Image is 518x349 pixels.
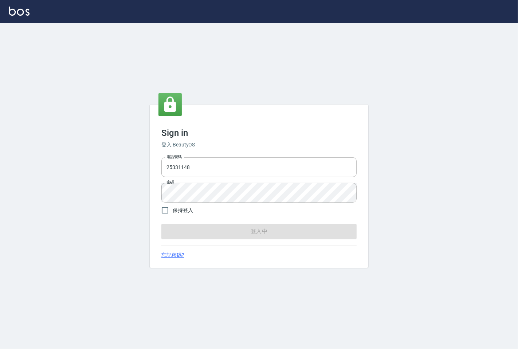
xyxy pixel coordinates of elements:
[161,251,184,259] a: 忘記密碼?
[9,7,30,16] img: Logo
[166,180,174,185] label: 密碼
[161,141,357,149] h6: 登入 BeautyOS
[166,154,182,160] label: 電話號碼
[173,207,193,214] span: 保持登入
[161,128,357,138] h3: Sign in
